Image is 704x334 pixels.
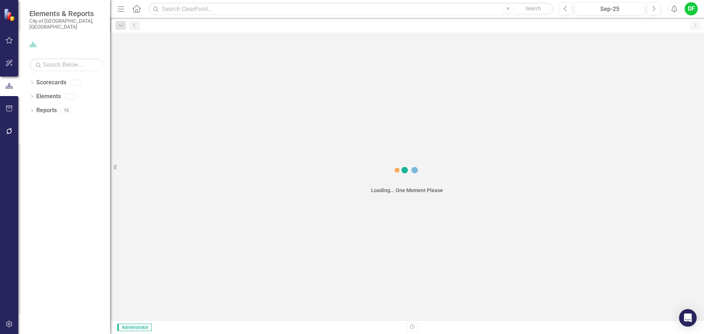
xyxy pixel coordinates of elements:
[575,2,645,15] button: Sep-25
[515,4,551,14] button: Search
[4,8,16,21] img: ClearPoint Strategy
[679,309,697,327] div: Open Intercom Messenger
[29,18,103,30] small: City of [GEOGRAPHIC_DATA], [GEOGRAPHIC_DATA]
[60,107,72,114] div: 16
[148,3,553,15] input: Search ClearPoint...
[685,2,698,15] button: DF
[36,92,61,101] a: Elements
[117,324,152,331] span: Administrator
[371,187,443,194] div: Loading... One Moment Please
[36,78,66,87] a: Scorecards
[577,5,642,14] div: Sep-25
[29,9,103,18] span: Elements & Reports
[29,58,103,71] input: Search Below...
[525,5,541,11] span: Search
[36,106,57,115] a: Reports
